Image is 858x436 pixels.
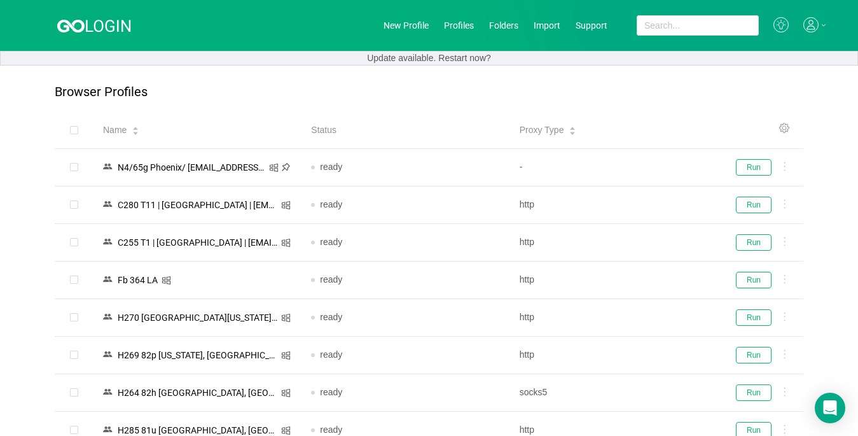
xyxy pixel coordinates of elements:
[444,20,474,31] a: Profiles
[114,384,281,401] div: Н264 82h [GEOGRAPHIC_DATA], [GEOGRAPHIC_DATA]/ [EMAIL_ADDRESS][DOMAIN_NAME]
[55,85,148,99] p: Browser Profiles
[281,313,291,323] i: icon: windows
[569,130,576,134] i: icon: caret-down
[320,312,342,322] span: ready
[103,123,127,137] span: Name
[509,262,717,299] td: http
[269,163,279,172] i: icon: windows
[509,149,717,186] td: -
[114,347,281,363] div: Н269 82p [US_STATE], [GEOGRAPHIC_DATA]/ [EMAIL_ADDRESS][DOMAIN_NAME]
[132,125,139,129] i: icon: caret-up
[569,125,576,129] i: icon: caret-up
[114,197,281,213] div: C280 T11 | [GEOGRAPHIC_DATA] | [EMAIL_ADDRESS][DOMAIN_NAME]
[281,162,291,172] i: icon: pushpin
[162,276,171,285] i: icon: windows
[114,159,269,176] div: N4/65g Phoenix/ [EMAIL_ADDRESS][DOMAIN_NAME]
[509,186,717,224] td: http
[509,337,717,374] td: http
[320,387,342,397] span: ready
[311,123,336,137] span: Status
[815,393,845,423] div: Open Intercom Messenger
[520,123,564,137] span: Proxy Type
[509,299,717,337] td: http
[114,272,162,288] div: Fb 364 LA
[736,272,772,288] button: Run
[320,349,342,360] span: ready
[320,237,342,247] span: ready
[736,309,772,326] button: Run
[132,130,139,134] i: icon: caret-down
[384,20,429,31] a: New Profile
[114,234,281,251] div: C255 T1 | [GEOGRAPHIC_DATA] | [EMAIL_ADDRESS][DOMAIN_NAME]
[281,351,291,360] i: icon: windows
[509,224,717,262] td: http
[114,309,281,326] div: Н270 [GEOGRAPHIC_DATA][US_STATE]/ [EMAIL_ADDRESS][DOMAIN_NAME]
[281,388,291,398] i: icon: windows
[320,162,342,172] span: ready
[534,20,560,31] a: Import
[736,197,772,213] button: Run
[281,426,291,435] i: icon: windows
[132,125,139,134] div: Sort
[576,20,607,31] a: Support
[281,238,291,248] i: icon: windows
[736,159,772,176] button: Run
[320,274,342,285] span: ready
[281,200,291,210] i: icon: windows
[637,15,759,36] input: Search...
[736,234,772,251] button: Run
[320,199,342,209] span: ready
[489,20,518,31] a: Folders
[320,425,342,435] span: ready
[569,125,576,134] div: Sort
[509,374,717,412] td: socks5
[736,347,772,363] button: Run
[736,384,772,401] button: Run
